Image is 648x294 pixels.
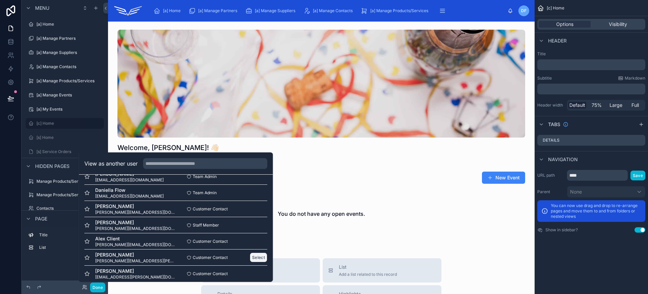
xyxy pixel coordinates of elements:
[36,135,103,140] label: [s] Home
[537,59,645,70] div: scrollable content
[26,118,104,129] a: [c] Home
[36,206,103,211] label: Contacts
[193,190,217,196] span: Team Admin
[537,84,645,94] div: scrollable content
[26,132,104,143] a: [s] Home
[243,5,300,17] a: [a] Manage Suppliers
[35,5,49,11] span: Menu
[26,203,104,214] a: Contacts
[26,61,104,72] a: [a] Manage Contacts
[548,37,567,44] span: Header
[26,189,104,200] a: Manage Products/Services Element
[36,179,103,184] label: Manage Products/Services Bundle
[551,203,641,219] p: You can now use drag and drop to re-arrange pages and move them to and from folders or nested views
[359,5,433,17] a: [a] Manage Products/Services
[95,226,176,231] span: [PERSON_NAME][EMAIL_ADDRESS][DOMAIN_NAME]
[521,8,526,13] span: DF
[301,5,357,17] a: [a] Manage Contacts
[26,19,104,30] a: [a] Home
[36,92,103,98] label: [a] Manage Events
[26,76,104,86] a: [a] Manage Products/Services
[95,210,176,215] span: [PERSON_NAME][EMAIL_ADDRESS][DOMAIN_NAME]
[313,8,353,13] span: [a] Manage Contacts
[26,146,104,157] a: [s] Service Orders
[95,177,164,183] span: [EMAIL_ADDRESS][DOMAIN_NAME]
[22,227,108,260] div: scrollable content
[547,5,564,11] span: [c] Home
[84,159,138,168] h2: View as another user
[537,76,552,81] label: Subtitle
[556,21,573,28] span: Options
[26,176,104,187] a: Manage Products/Services Bundle
[548,156,578,163] span: Navigation
[152,5,185,17] a: [a] Home
[26,90,104,100] a: [a] Manage Events
[187,5,242,17] a: [a] Manage Partners
[95,194,164,199] span: [EMAIL_ADDRESS][DOMAIN_NAME]
[250,253,267,262] button: Select
[36,78,103,84] label: [a] Manage Products/Services
[35,163,70,170] span: Hidden pages
[36,50,103,55] label: [a] Manage Suppliers
[548,121,560,128] span: Tabs
[570,188,582,195] span: None
[630,171,645,180] button: Save
[537,102,564,108] label: Header width
[36,64,103,69] label: [a] Manage Contacts
[36,192,105,198] label: Manage Products/Services Element
[95,258,176,264] span: [PERSON_NAME][EMAIL_ADDRESS][PERSON_NAME][DOMAIN_NAME]
[610,102,622,109] span: Large
[26,47,104,58] a: [a] Manage Suppliers
[323,258,441,283] button: ListAdd a list related to this record
[339,272,397,277] span: Add a list related to this record
[39,232,101,238] label: Title
[193,174,217,179] span: Team Admin
[537,189,564,195] label: Parent
[567,186,645,198] button: None
[569,102,585,109] span: Default
[39,245,101,250] label: List
[618,76,645,81] a: Markdown
[163,8,181,13] span: [a] Home
[36,149,103,154] label: [s] Service Orders
[193,255,228,260] span: Customer Contact
[36,107,103,112] label: [a] My Events
[26,104,104,115] a: [a] My Events
[148,3,508,18] div: scrollable content
[339,264,397,270] span: List
[36,36,103,41] label: [a] Manage Partners
[193,271,228,276] span: Customer Contact
[95,235,176,242] span: Alex Client
[370,8,428,13] span: [a] Manage Products/Services
[255,8,295,13] span: [a] Manage Suppliers
[537,51,645,57] label: Title
[95,187,164,194] span: Daniella Flow
[95,274,176,280] span: [EMAIL_ADDRESS][PERSON_NAME][DOMAIN_NAME]
[95,219,176,226] span: [PERSON_NAME]
[95,252,176,258] span: [PERSON_NAME]
[631,102,639,109] span: Full
[543,138,560,143] label: Details
[36,121,100,126] label: [c] Home
[113,5,143,16] img: App logo
[193,239,228,244] span: Customer Contact
[95,268,176,274] span: [PERSON_NAME]
[545,227,578,233] label: Show in sidebar?
[193,223,219,228] span: Staff Member
[592,102,602,109] span: 75%
[35,215,47,222] span: Page
[625,76,645,81] span: Markdown
[193,206,228,212] span: Customer Contact
[95,242,176,247] span: [PERSON_NAME][EMAIL_ADDRESS][DOMAIN_NAME]
[95,203,176,210] span: [PERSON_NAME]
[198,8,237,13] span: [a] Manage Partners
[26,33,104,44] a: [a] Manage Partners
[90,283,105,292] button: Done
[609,21,627,28] span: Visibility
[537,173,564,178] label: URL path
[36,22,103,27] label: [a] Home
